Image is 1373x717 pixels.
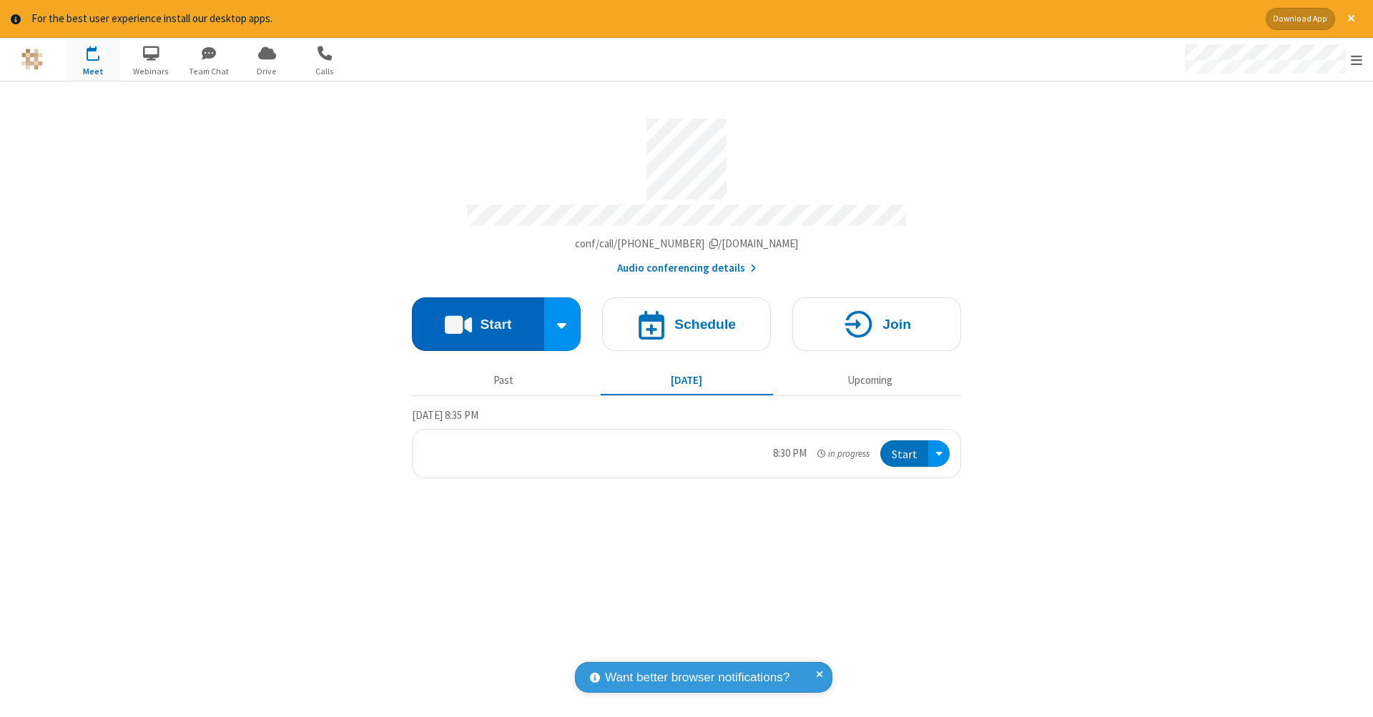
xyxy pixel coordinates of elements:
div: 8:30 PM [773,445,807,462]
div: Start conference options [544,297,581,351]
span: Want better browser notifications? [605,668,789,687]
button: Join [792,297,961,351]
button: Past [418,367,590,395]
div: For the best user experience install our desktop apps. [31,11,1255,27]
section: Today's Meetings [412,407,961,478]
div: 1 [97,46,106,56]
button: Audio conferencing details [617,260,757,277]
span: Team Chat [182,65,236,78]
button: Logo [5,38,59,81]
span: Webinars [124,65,178,78]
h4: Join [882,317,911,331]
button: Upcoming [784,367,956,395]
h4: Schedule [674,317,736,331]
span: Calls [298,65,352,78]
button: Start [412,297,544,351]
span: Drive [240,65,294,78]
button: Download App [1266,8,1335,30]
button: [DATE] [601,367,773,395]
div: Open menu [1171,38,1373,81]
section: Account details [412,108,961,276]
img: QA Selenium DO NOT DELETE OR CHANGE [21,49,43,70]
h4: Start [480,317,511,331]
div: Open menu [928,440,950,467]
span: [DATE] 8:35 PM [412,408,478,422]
button: Schedule [602,297,771,351]
span: Meet [67,65,120,78]
em: in progress [817,447,870,460]
button: Copy my meeting room linkCopy my meeting room link [575,236,799,252]
span: Copy my meeting room link [575,237,799,250]
button: Close alert [1340,8,1362,30]
button: Start [880,440,928,467]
